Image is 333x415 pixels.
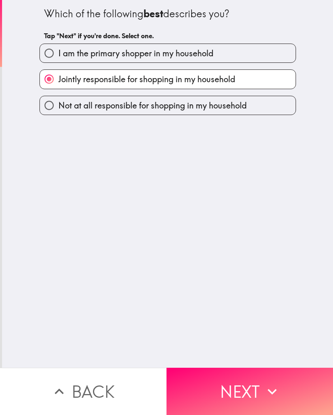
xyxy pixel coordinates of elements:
button: Next [166,368,333,415]
h6: Tap "Next" if you're done. Select one. [44,31,291,40]
div: Which of the following describes you? [44,7,291,21]
span: I am the primary shopper in my household [58,48,213,59]
span: Not at all responsible for shopping in my household [58,100,247,111]
button: Jointly responsible for shopping in my household [40,70,296,88]
b: best [143,7,163,20]
button: I am the primary shopper in my household [40,44,296,62]
span: Jointly responsible for shopping in my household [58,74,235,85]
button: Not at all responsible for shopping in my household [40,96,296,115]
